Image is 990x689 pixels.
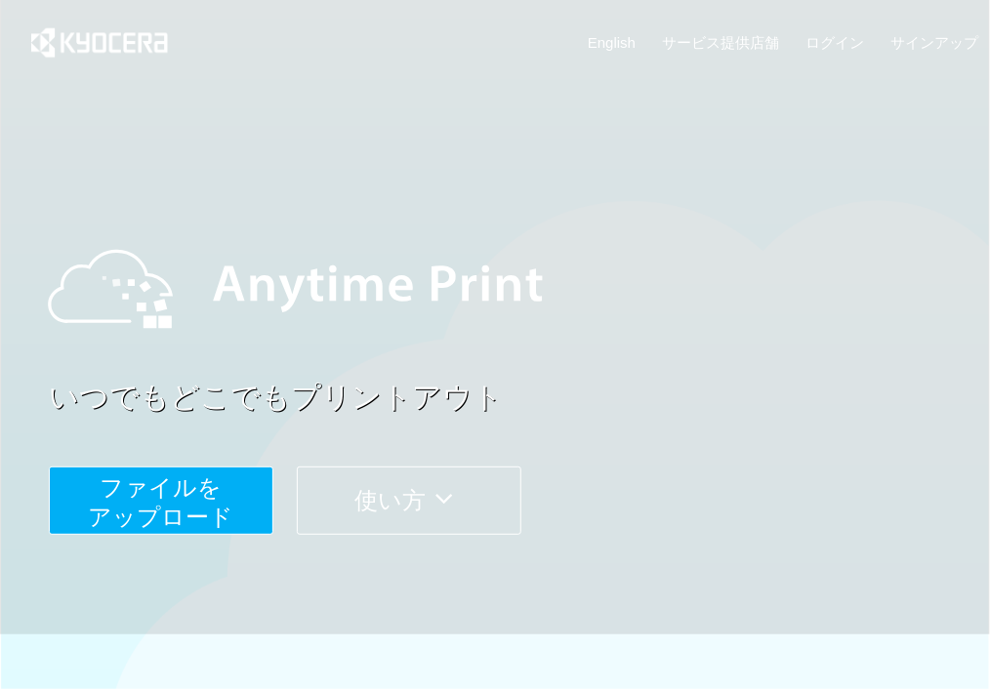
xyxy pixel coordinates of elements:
a: サインアップ [890,32,978,53]
button: ファイルを​​アップロード [49,466,273,535]
a: ログイン [805,32,864,53]
a: English [588,32,636,53]
button: 使い方 [297,466,521,535]
a: サービス提供店舗 [662,32,779,53]
a: いつでもどこでもプリントアウト [49,377,990,419]
span: ファイルを ​​アップロード [89,474,234,530]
